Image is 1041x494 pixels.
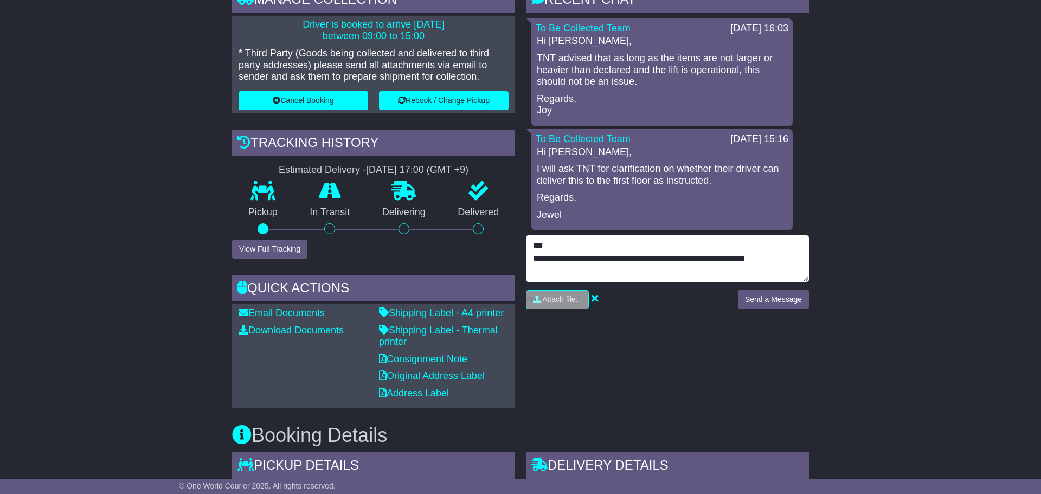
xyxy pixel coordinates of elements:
[379,325,498,348] a: Shipping Label - Thermal printer
[232,164,515,176] div: Estimated Delivery -
[537,209,787,221] p: Jewel
[239,325,344,336] a: Download Documents
[537,53,787,88] p: TNT advised that as long as the items are not larger or heavier than declared and the lift is ope...
[379,307,504,318] a: Shipping Label - A4 printer
[239,48,509,83] p: * Third Party (Goods being collected and delivered to third party addresses) please send all atta...
[232,130,515,159] div: Tracking history
[294,207,367,219] p: In Transit
[232,207,294,219] p: Pickup
[379,388,449,399] a: Address Label
[232,452,515,482] div: Pickup Details
[366,207,442,219] p: Delivering
[730,133,788,145] div: [DATE] 15:16
[379,370,485,381] a: Original Address Label
[232,275,515,304] div: Quick Actions
[537,163,787,187] p: I will ask TNT for clarification on whether their driver can deliver this to the first floor as i...
[379,354,467,364] a: Consignment Note
[738,290,809,309] button: Send a Message
[239,91,368,110] button: Cancel Booking
[239,19,509,42] p: Driver is booked to arrive [DATE] between 09:00 to 15:00
[536,133,631,144] a: To Be Collected Team
[730,23,788,35] div: [DATE] 16:03
[536,23,631,34] a: To Be Collected Team
[442,207,516,219] p: Delivered
[537,146,787,158] p: Hi [PERSON_NAME],
[537,192,787,204] p: Regards,
[239,307,325,318] a: Email Documents
[379,91,509,110] button: Rebook / Change Pickup
[537,93,787,117] p: Regards, Joy
[366,164,468,176] div: [DATE] 17:00 (GMT +9)
[179,482,336,490] span: © One World Courier 2025. All rights reserved.
[537,35,787,47] p: Hi [PERSON_NAME],
[232,240,307,259] button: View Full Tracking
[526,452,809,482] div: Delivery Details
[232,425,809,446] h3: Booking Details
